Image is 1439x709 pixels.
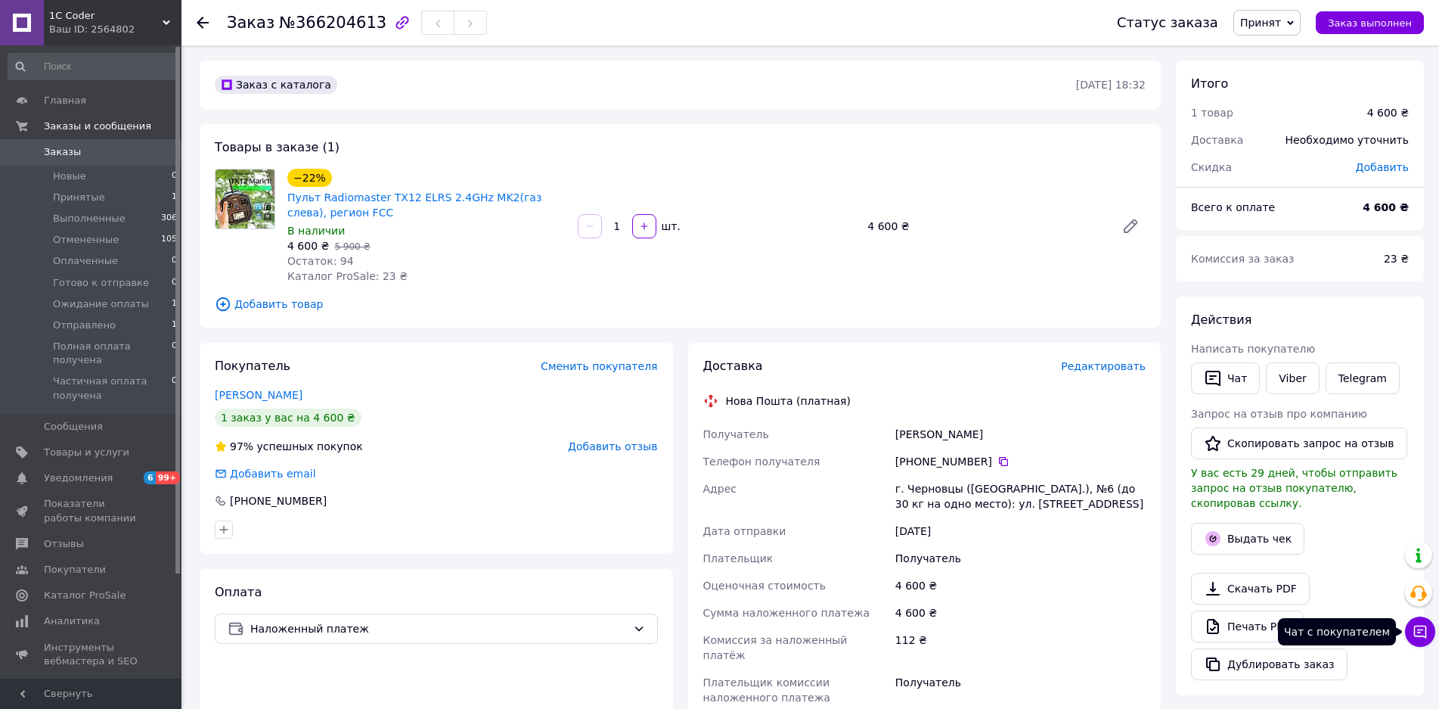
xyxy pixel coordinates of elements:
b: 4 600 ₴ [1363,201,1409,213]
div: Нова Пошта (платная) [722,393,854,409]
span: В наличии [287,225,345,237]
span: Новые [53,169,86,183]
span: Уведомления [44,471,113,485]
span: Заказ выполнен [1328,17,1412,29]
div: 1 заказ у вас на 4 600 ₴ [215,409,361,427]
span: Итого [1191,76,1228,91]
div: 4 600 ₴ [892,572,1149,599]
span: Каталог ProSale: 23 ₴ [287,270,408,282]
button: Выдать чек [1191,523,1304,555]
span: 23 ₴ [1384,253,1409,265]
div: 4 600 ₴ [1367,105,1409,120]
span: 0 [172,254,177,268]
button: Заказ выполнен [1316,11,1424,34]
div: Статус заказа [1117,15,1218,30]
span: Отмененные [53,233,119,247]
button: Чат [1191,362,1260,394]
span: Скидка [1191,161,1232,173]
span: Сумма наложенного платежа [703,607,870,619]
span: Главная [44,94,86,107]
span: Ожидание оплаты [53,297,149,311]
div: 112 ₴ [892,627,1149,669]
span: 1C Coder [49,9,163,23]
span: Аналитика [44,614,100,628]
span: Сменить покупателя [541,360,657,372]
button: Дублировать заказ [1191,648,1348,680]
div: Получатель [892,545,1149,572]
div: 4 600 ₴ [892,599,1149,627]
span: Покупатель [215,359,290,373]
span: Оценочная стоимость [703,580,826,592]
span: Отзывы [44,537,84,551]
span: Редактировать [1061,360,1146,372]
div: г. Черновцы ([GEOGRAPHIC_DATA].), №6 (до 30 кг на одно место): ул. [STREET_ADDRESS] [892,475,1149,518]
div: Чат с покупателем [1278,618,1396,645]
span: 306 [161,212,177,225]
span: Добавить отзыв [568,440,657,452]
button: Скопировать запрос на отзыв [1191,428,1407,459]
span: 0 [172,375,177,402]
div: Ваш ID: 2564802 [49,23,181,36]
span: Плательщик комиссии наложенного платежа [703,676,830,704]
span: Заказы и сообщения [44,120,151,133]
span: 1 [172,297,177,311]
span: Оплаченные [53,254,118,268]
span: Добавить товар [215,296,1146,313]
span: Полная оплата получена [53,340,172,367]
div: Необходимо уточнить [1276,123,1418,157]
span: Принят [1240,17,1281,29]
input: Поиск [8,53,178,80]
span: Комиссия за заказ [1191,253,1295,265]
span: Наложенный платеж [250,620,627,637]
span: 0 [172,340,177,367]
a: Viber [1266,362,1319,394]
span: Остаток: 94 [287,255,354,267]
span: Выполненные [53,212,126,225]
span: Частичная оплата получена [53,375,172,402]
span: Оплата [215,585,262,599]
span: Товары в заказе (1) [215,140,340,154]
span: Инструменты вебмастера и SEO [44,641,140,668]
span: Товары и услуги [44,446,129,459]
span: Действия [1191,313,1251,327]
span: Готово к отправке [53,276,149,290]
span: Написать покупателю [1191,343,1315,355]
div: [PHONE_NUMBER] [895,454,1146,469]
span: Адрес [703,483,737,495]
span: Всего к оплате [1191,201,1275,213]
span: У вас есть 29 дней, чтобы отправить запрос на отзыв покупателю, скопировав ссылку. [1191,467,1397,509]
div: Заказ с каталога [215,76,337,94]
button: Чат с покупателем [1405,617,1435,647]
a: Редактировать [1115,211,1146,241]
div: Вернуться назад [197,15,209,30]
span: Плательщик [703,552,774,564]
a: Печать PDF [1191,611,1304,642]
div: успешных покупок [215,439,363,454]
div: [DATE] [892,518,1149,545]
span: Запрос на отзыв про компанию [1191,408,1367,420]
a: Telegram [1326,362,1400,394]
span: Комиссия за наложенный платёж [703,634,848,661]
span: Телефон получателя [703,456,820,468]
a: Скачать PDF [1191,573,1310,605]
span: 1 [172,191,177,204]
span: Покупатели [44,563,106,577]
span: Показатели работы компании [44,497,140,524]
img: Пульт Radiomaster TX12 ELRS 2.4GHz MK2(газ слева), регион FCC [216,169,274,229]
a: Пульт Radiomaster TX12 ELRS 2.4GHz MK2(газ слева), регион FCC [287,191,541,219]
span: Принятые [53,191,105,204]
span: 105 [161,233,177,247]
div: Добавить email [213,466,318,481]
span: Дата отправки [703,525,786,537]
span: 6 [144,471,156,484]
span: 97% [230,440,253,452]
span: 0 [172,276,177,290]
span: №366204613 [279,14,386,32]
span: 0 [172,169,177,183]
span: 5 900 ₴ [334,241,370,252]
div: [PHONE_NUMBER] [228,493,328,508]
span: Заказы [44,145,81,159]
div: −22% [287,169,332,187]
span: Доставка [1191,134,1243,146]
span: 99+ [156,471,181,484]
